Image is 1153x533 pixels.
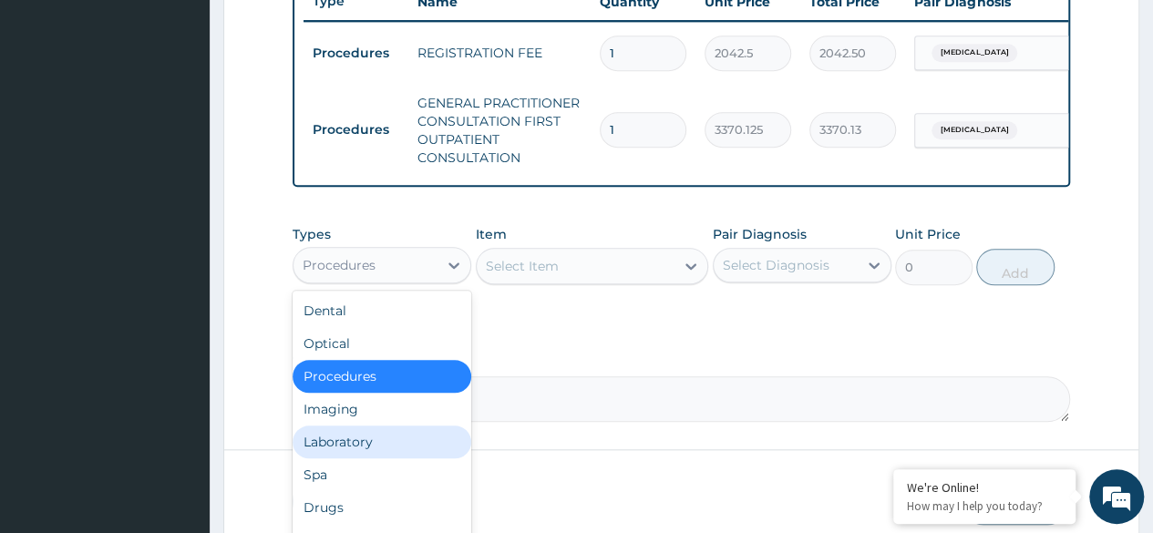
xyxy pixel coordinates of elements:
[713,225,807,243] label: Pair Diagnosis
[723,256,829,274] div: Select Diagnosis
[932,44,1017,62] span: [MEDICAL_DATA]
[34,91,74,137] img: d_794563401_company_1708531726252_794563401
[95,102,306,126] div: Chat with us now
[293,393,471,425] div: Imaging
[106,154,252,338] span: We're online!
[293,227,331,242] label: Types
[476,225,507,243] label: Item
[299,9,343,53] div: Minimize live chat window
[9,346,347,410] textarea: Type your message and hit 'Enter'
[486,257,559,275] div: Select Item
[293,294,471,327] div: Dental
[408,35,591,71] td: REGISTRATION FEE
[932,121,1017,139] span: [MEDICAL_DATA]
[907,479,1062,496] div: We're Online!
[293,360,471,393] div: Procedures
[303,256,376,274] div: Procedures
[293,327,471,360] div: Optical
[293,491,471,524] div: Drugs
[293,425,471,458] div: Laboratory
[895,225,961,243] label: Unit Price
[408,85,591,176] td: GENERAL PRACTITIONER CONSULTATION FIRST OUTPATIENT CONSULTATION
[907,498,1062,514] p: How may I help you today?
[304,36,408,70] td: Procedures
[293,458,471,491] div: Spa
[304,113,408,147] td: Procedures
[293,351,1070,366] label: Comment
[976,249,1054,285] button: Add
